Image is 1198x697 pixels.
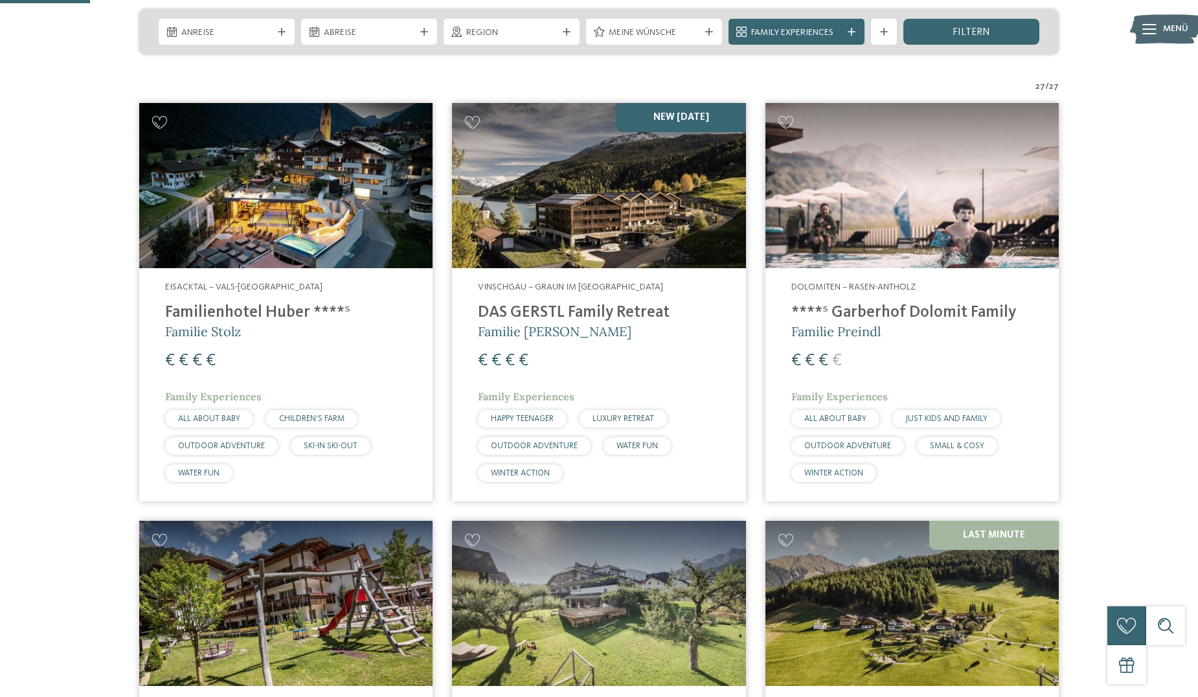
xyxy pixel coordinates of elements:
span: Family Experiences [165,390,262,403]
span: Eisacktal – Vals-[GEOGRAPHIC_DATA] [165,282,322,291]
h4: Familienhotel Huber ****ˢ [165,303,407,323]
img: Familienhotels gesucht? Hier findet ihr die besten! [765,103,1059,268]
span: SKI-IN SKI-OUT [304,442,357,450]
span: WATER FUN [178,469,220,477]
span: € [819,352,828,369]
img: Familienhotels gesucht? Hier findet ihr die besten! [139,103,433,268]
span: OUTDOOR ADVENTURE [804,442,891,450]
span: OUTDOOR ADVENTURE [178,442,265,450]
span: ALL ABOUT BABY [804,415,866,423]
span: WINTER ACTION [491,469,550,477]
a: Familienhotels gesucht? Hier findet ihr die besten! NEW [DATE] Vinschgau – Graun im [GEOGRAPHIC_D... [452,103,745,501]
span: Anreise [181,27,272,40]
span: 27 [1049,80,1059,93]
h4: DAS GERSTL Family Retreat [478,303,719,323]
h4: ****ˢ Garberhof Dolomit Family [791,303,1033,323]
span: SMALL & COSY [930,442,984,450]
span: Abreise [324,27,414,40]
span: € [478,352,488,369]
span: Region [466,27,557,40]
span: 27 [1035,80,1045,93]
span: LUXURY RETREAT [593,415,654,423]
span: Meine Wünsche [609,27,699,40]
span: WINTER ACTION [804,469,863,477]
span: CHILDREN’S FARM [279,415,345,423]
img: Familienhotels gesucht? Hier findet ihr die besten! [452,103,745,268]
span: WATER FUN [616,442,658,450]
span: Vinschgau – Graun im [GEOGRAPHIC_DATA] [478,282,663,291]
span: € [791,352,801,369]
span: € [192,352,202,369]
a: Familienhotels gesucht? Hier findet ihr die besten! Dolomiten – Rasen-Antholz ****ˢ Garberhof Dol... [765,103,1059,501]
span: € [206,352,216,369]
span: € [832,352,842,369]
span: € [492,352,501,369]
span: / [1045,80,1049,93]
img: Familienhotels gesucht? Hier findet ihr die besten! [452,521,745,686]
span: Family Experiences [751,27,842,40]
img: Familienhotels gesucht? Hier findet ihr die besten! [139,521,433,686]
span: Familie Preindl [791,323,881,339]
span: Familie [PERSON_NAME] [478,323,631,339]
span: JUST KIDS AND FAMILY [905,415,988,423]
span: HAPPY TEENAGER [491,415,554,423]
span: € [805,352,815,369]
a: Familienhotels gesucht? Hier findet ihr die besten! Eisacktal – Vals-[GEOGRAPHIC_DATA] Familienho... [139,103,433,501]
span: € [165,352,175,369]
span: filtern [953,27,990,38]
span: Family Experiences [478,390,574,403]
img: Familienhotels gesucht? Hier findet ihr die besten! [765,521,1059,686]
span: OUTDOOR ADVENTURE [491,442,578,450]
span: Dolomiten – Rasen-Antholz [791,282,916,291]
span: € [519,352,528,369]
span: Familie Stolz [165,323,241,339]
span: Family Experiences [791,390,888,403]
span: € [179,352,188,369]
span: € [505,352,515,369]
span: ALL ABOUT BABY [178,415,240,423]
